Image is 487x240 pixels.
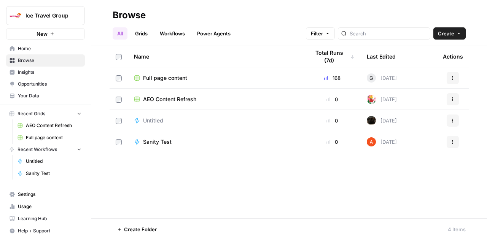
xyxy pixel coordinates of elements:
[6,225,85,237] button: Help + Support
[6,188,85,200] a: Settings
[143,117,163,124] span: Untitled
[134,117,298,124] a: Untitled
[134,46,298,67] div: Name
[18,227,81,234] span: Help + Support
[310,138,355,146] div: 0
[26,158,81,165] span: Untitled
[18,57,81,64] span: Browse
[134,138,298,146] a: Sanity Test
[6,144,85,155] button: Recent Workflows
[134,74,298,82] a: Full page content
[448,226,466,233] div: 4 Items
[25,12,72,19] span: Ice Travel Group
[433,27,466,40] button: Create
[18,110,45,117] span: Recent Grids
[18,215,81,222] span: Learning Hub
[26,170,81,177] span: Sanity Test
[367,73,397,83] div: [DATE]
[193,27,235,40] a: Power Agents
[18,191,81,198] span: Settings
[367,95,397,104] div: [DATE]
[37,30,48,38] span: New
[310,74,355,82] div: 168
[367,137,376,146] img: cje7zb9ux0f2nqyv5qqgv3u0jxek
[306,27,335,40] button: Filter
[9,9,22,22] img: Ice Travel Group Logo
[14,155,85,167] a: Untitled
[6,213,85,225] a: Learning Hub
[6,90,85,102] a: Your Data
[350,30,427,37] input: Search
[155,27,189,40] a: Workflows
[113,9,146,21] div: Browse
[367,137,397,146] div: [DATE]
[6,66,85,78] a: Insights
[310,117,355,124] div: 0
[113,223,161,235] button: Create Folder
[367,116,397,125] div: [DATE]
[14,132,85,144] a: Full page content
[438,30,454,37] span: Create
[131,27,152,40] a: Grids
[367,46,396,67] div: Last Edited
[6,54,85,67] a: Browse
[18,69,81,76] span: Insights
[14,119,85,132] a: AEO Content Refresh
[6,6,85,25] button: Workspace: Ice Travel Group
[6,200,85,213] a: Usage
[18,203,81,210] span: Usage
[143,95,196,103] span: AEO Content Refresh
[113,27,127,40] a: All
[26,122,81,129] span: AEO Content Refresh
[124,226,157,233] span: Create Folder
[369,74,373,82] span: G
[134,95,298,103] a: AEO Content Refresh
[18,92,81,99] span: Your Data
[14,167,85,180] a: Sanity Test
[143,74,187,82] span: Full page content
[367,95,376,104] img: bumscs0cojt2iwgacae5uv0980n9
[18,81,81,87] span: Opportunities
[143,138,172,146] span: Sanity Test
[6,28,85,40] button: New
[6,108,85,119] button: Recent Grids
[18,146,57,153] span: Recent Workflows
[26,134,81,141] span: Full page content
[367,116,376,125] img: a7wp29i4q9fg250eipuu1edzbiqn
[18,45,81,52] span: Home
[310,95,355,103] div: 0
[6,43,85,55] a: Home
[443,46,463,67] div: Actions
[310,46,355,67] div: Total Runs (7d)
[311,30,323,37] span: Filter
[6,78,85,90] a: Opportunities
